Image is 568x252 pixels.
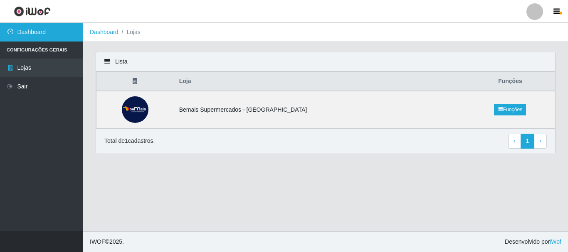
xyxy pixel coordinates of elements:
th: Funções [466,72,555,91]
a: Next [534,134,547,149]
span: › [539,137,541,144]
img: CoreUI Logo [14,6,51,17]
a: 1 [521,134,535,149]
a: Funções [494,104,526,115]
span: Desenvolvido por [505,237,561,246]
th: Loja [174,72,466,91]
span: © 2025 . [90,237,124,246]
nav: breadcrumb [83,23,568,42]
span: ‹ [514,137,516,144]
a: Dashboard [90,29,119,35]
p: Total de 1 cadastros. [104,137,155,145]
li: Lojas [119,28,141,37]
img: Bemais Supermercados - Três Ruas [122,96,148,123]
a: iWof [550,238,561,245]
div: Lista [96,52,555,71]
span: IWOF [90,238,105,245]
nav: pagination [508,134,547,149]
a: Previous [508,134,521,149]
td: Bemais Supermercados - [GEOGRAPHIC_DATA] [174,91,466,128]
